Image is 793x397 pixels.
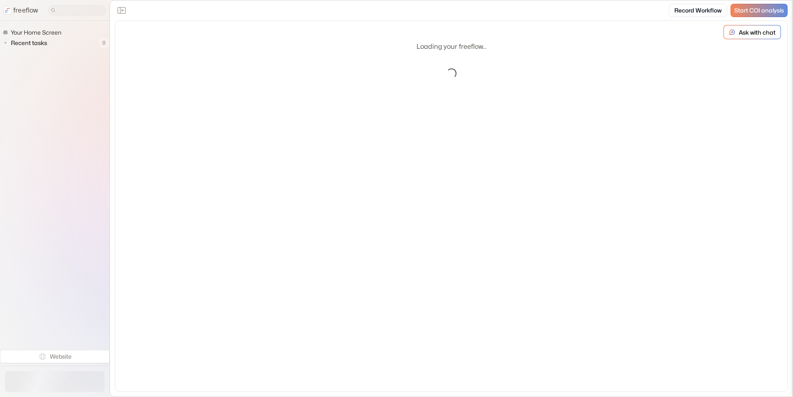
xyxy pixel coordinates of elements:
p: Ask with chat [739,28,776,37]
span: 0 [98,38,110,48]
span: Start COI analysis [734,7,784,14]
a: Start COI analysis [731,4,788,17]
a: Your Home Screen [2,28,65,38]
span: Your Home Screen [9,28,64,37]
span: Recent tasks [9,39,50,47]
p: Loading your freeflow... [416,42,486,52]
a: Record Workflow [669,4,727,17]
button: Close the sidebar [115,4,128,17]
button: Recent tasks [2,38,50,48]
p: freeflow [13,5,38,15]
a: freeflow [3,5,38,15]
